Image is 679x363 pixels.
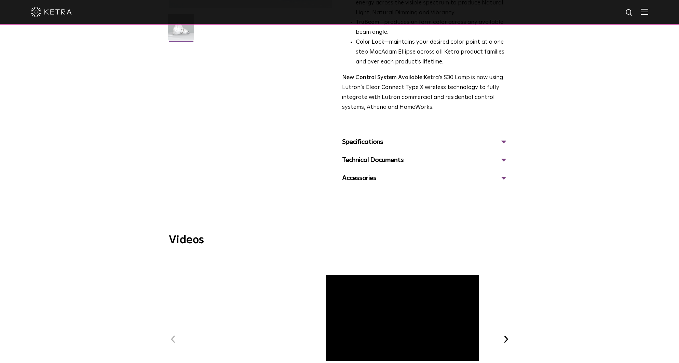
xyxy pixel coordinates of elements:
[356,18,508,38] li: —produces uniform color across any available beam angle.
[356,38,508,67] li: —maintains your desired color point at a one step MacAdam Ellipse across all Ketra product famili...
[169,235,511,246] h3: Videos
[641,9,648,15] img: Hamburger%20Nav.svg
[342,73,508,113] p: Ketra’s S30 Lamp is now using Lutron’s Clear Connect Type X wireless technology to fully integrat...
[342,173,508,184] div: Accessories
[31,7,72,17] img: ketra-logo-2019-white
[625,9,634,17] img: search icon
[502,335,511,344] button: Next
[168,14,194,45] img: S30-Lamp-Edison-2021-Web-Square
[356,39,384,45] strong: Color Lock
[342,136,508,147] div: Specifications
[342,155,508,165] div: Technical Documents
[342,75,424,81] strong: New Control System Available:
[169,335,178,344] button: Previous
